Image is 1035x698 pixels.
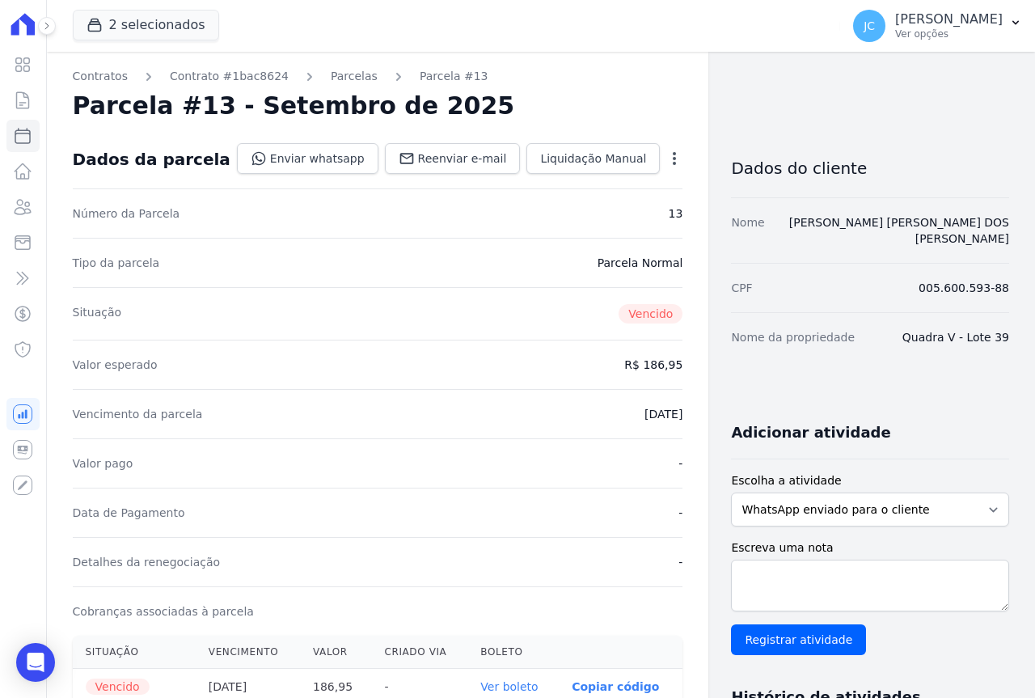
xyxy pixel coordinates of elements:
[73,505,185,521] dt: Data de Pagamento
[73,255,160,271] dt: Tipo da parcela
[73,357,158,373] dt: Valor esperado
[73,636,196,669] th: Situação
[73,554,221,570] dt: Detalhes da renegociação
[572,680,659,693] button: Copiar código
[731,329,855,345] dt: Nome da propriedade
[73,150,230,169] div: Dados da parcela
[480,680,538,693] a: Ver boleto
[73,10,219,40] button: 2 selecionados
[237,143,378,174] a: Enviar whatsapp
[73,68,683,85] nav: Breadcrumb
[678,455,682,472] dd: -
[300,636,371,669] th: Valor
[196,636,300,669] th: Vencimento
[644,406,682,422] dd: [DATE]
[731,280,752,296] dt: CPF
[840,3,1035,49] button: JC [PERSON_NAME] Ver opções
[540,150,646,167] span: Liquidação Manual
[731,214,764,247] dt: Nome
[678,505,682,521] dd: -
[895,27,1003,40] p: Ver opções
[73,603,254,620] dt: Cobranças associadas à parcela
[73,205,180,222] dt: Número da Parcela
[624,357,682,373] dd: R$ 186,95
[331,68,378,85] a: Parcelas
[73,406,203,422] dt: Vencimento da parcela
[420,68,488,85] a: Parcela #13
[731,472,1009,489] label: Escolha a atividade
[73,455,133,472] dt: Valor pago
[73,91,515,121] h2: Parcela #13 - Setembro de 2025
[86,679,150,695] span: Vencido
[731,159,1009,178] h3: Dados do cliente
[73,68,128,85] a: Contratos
[385,143,521,174] a: Reenviar e-mail
[678,554,682,570] dd: -
[170,68,289,85] a: Contrato #1bac8624
[902,329,1009,345] dd: Quadra V - Lote 39
[731,624,866,655] input: Registrar atividade
[789,216,1009,245] a: [PERSON_NAME] [PERSON_NAME] DOS [PERSON_NAME]
[895,11,1003,27] p: [PERSON_NAME]
[418,150,507,167] span: Reenviar e-mail
[669,205,683,222] dd: 13
[864,20,875,32] span: JC
[919,280,1009,296] dd: 005.600.593-88
[73,304,122,324] dt: Situação
[16,643,55,682] div: Open Intercom Messenger
[598,255,683,271] dd: Parcela Normal
[731,539,1009,556] label: Escreva uma nota
[467,636,559,669] th: Boleto
[526,143,660,174] a: Liquidação Manual
[371,636,467,669] th: Criado via
[731,423,890,442] h3: Adicionar atividade
[619,304,682,324] span: Vencido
